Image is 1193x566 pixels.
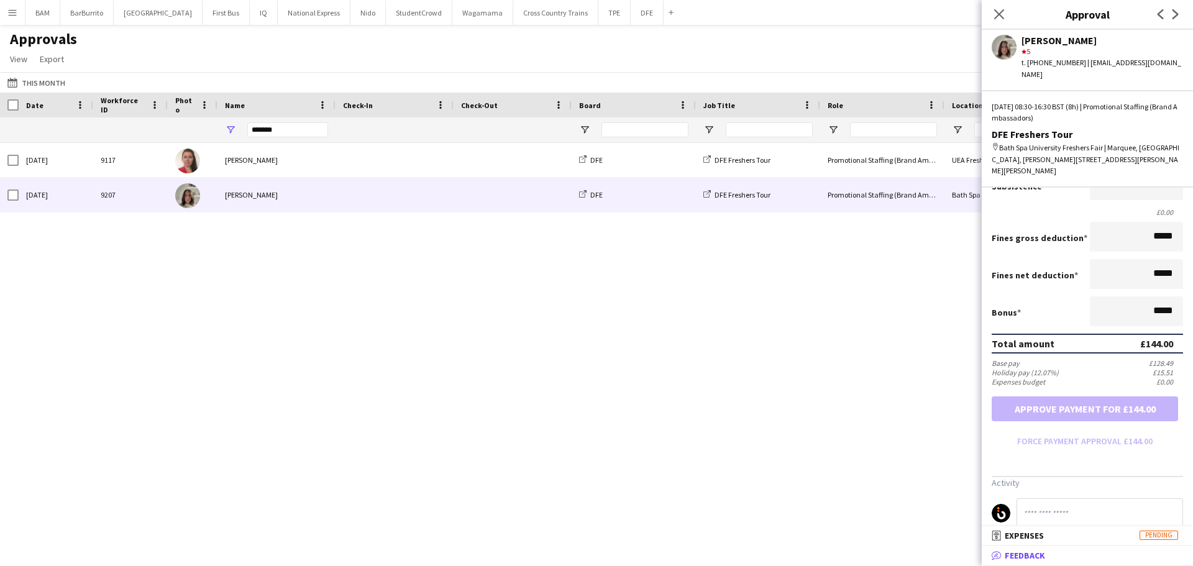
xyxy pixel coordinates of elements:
[278,1,350,25] button: National Express
[250,1,278,25] button: IQ
[598,1,631,25] button: TPE
[992,337,1054,350] div: Total amount
[703,101,735,110] span: Job Title
[952,101,983,110] span: Location
[992,270,1078,281] label: Fines net deduction
[992,101,1183,124] div: [DATE] 08:30-16:30 BST (8h) | Promotional Staffing (Brand Ambassadors)
[247,122,328,137] input: Name Filter Input
[26,101,43,110] span: Date
[225,101,245,110] span: Name
[1022,57,1183,80] div: t. [PHONE_NUMBER] | [EMAIL_ADDRESS][DOMAIN_NAME]
[60,1,114,25] button: BarBurrito
[703,190,770,199] a: DFE Freshers Tour
[982,546,1193,565] mat-expansion-panel-header: Feedback
[715,190,770,199] span: DFE Freshers Tour
[1156,377,1183,386] div: £0.00
[225,124,236,135] button: Open Filter Menu
[982,6,1193,22] h3: Approval
[590,155,603,165] span: DFE
[217,143,336,177] div: [PERSON_NAME]
[579,190,603,199] a: DFE
[703,124,715,135] button: Open Filter Menu
[175,148,200,173] img: Michelle Harvey
[579,124,590,135] button: Open Filter Menu
[461,101,498,110] span: Check-Out
[513,1,598,25] button: Cross Country Trains
[850,122,937,137] input: Role Filter Input
[992,377,1045,386] div: Expenses budget
[1005,530,1044,541] span: Expenses
[828,124,839,135] button: Open Filter Menu
[175,96,195,114] span: Photo
[93,143,168,177] div: 9117
[601,122,688,137] input: Board Filter Input
[1149,358,1183,368] div: £128.49
[828,101,843,110] span: Role
[992,129,1183,140] div: DFE Freshers Tour
[820,143,944,177] div: Promotional Staffing (Brand Ambassadors)
[579,155,603,165] a: DFE
[1022,46,1183,57] div: 5
[992,477,1183,488] h3: Activity
[217,178,336,212] div: [PERSON_NAME]
[1005,550,1045,561] span: Feedback
[992,208,1183,217] div: £0.00
[114,1,203,25] button: [GEOGRAPHIC_DATA]
[10,53,27,65] span: View
[992,232,1087,244] label: Fines gross deduction
[19,178,93,212] div: [DATE]
[343,101,373,110] span: Check-In
[944,178,1069,212] div: Bath Spa University Freshers Fair
[726,122,813,137] input: Job Title Filter Input
[40,53,64,65] span: Export
[1153,368,1183,377] div: £15.51
[101,96,145,114] span: Workforce ID
[703,155,770,165] a: DFE Freshers Tour
[175,183,200,208] img: Michelle Quincey
[35,51,69,67] a: Export
[5,51,32,67] a: View
[1022,35,1183,46] div: [PERSON_NAME]
[974,122,1061,137] input: Location Filter Input
[203,1,250,25] button: First Bus
[992,307,1021,318] label: Bonus
[952,124,963,135] button: Open Filter Menu
[452,1,513,25] button: Wagamama
[19,143,93,177] div: [DATE]
[944,143,1069,177] div: UEA Freshers Fair
[1140,337,1173,350] div: £144.00
[590,190,603,199] span: DFE
[25,1,60,25] button: BAM
[992,368,1059,377] div: Holiday pay (12.07%)
[820,178,944,212] div: Promotional Staffing (Brand Ambassadors)
[631,1,664,25] button: DFE
[992,142,1183,176] div: Bath Spa University Freshers Fair | Marquee, [GEOGRAPHIC_DATA], [PERSON_NAME][STREET_ADDRESS][PER...
[1140,531,1178,540] span: Pending
[93,178,168,212] div: 9207
[5,75,68,90] button: This Month
[579,101,601,110] span: Board
[992,358,1020,368] div: Base pay
[715,155,770,165] span: DFE Freshers Tour
[350,1,386,25] button: Nido
[982,526,1193,545] mat-expansion-panel-header: ExpensesPending
[386,1,452,25] button: StudentCrowd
